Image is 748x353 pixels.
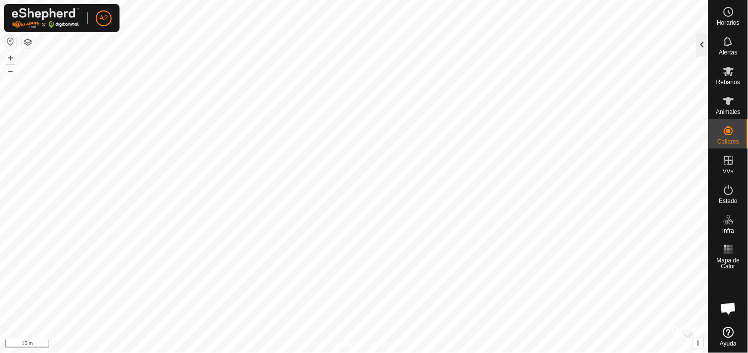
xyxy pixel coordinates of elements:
[716,109,741,115] span: Animales
[717,20,740,26] span: Horarios
[372,340,405,349] a: Contáctenos
[716,79,740,85] span: Rebaños
[722,228,734,234] span: Infra
[709,323,748,351] a: Ayuda
[697,339,699,347] span: i
[303,340,360,349] a: Política de Privacidad
[4,36,16,48] button: Restablecer Mapa
[12,8,79,28] img: Logo Gallagher
[717,139,739,145] span: Collares
[22,36,34,48] button: Capas del Mapa
[711,257,746,269] span: Mapa de Calor
[719,198,738,204] span: Estado
[723,168,734,174] span: VVs
[714,294,744,323] a: Chat abierto
[4,65,16,77] button: –
[99,13,108,23] span: A2
[693,338,704,349] button: i
[719,50,738,55] span: Alertas
[720,341,737,347] span: Ayuda
[4,52,16,64] button: +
